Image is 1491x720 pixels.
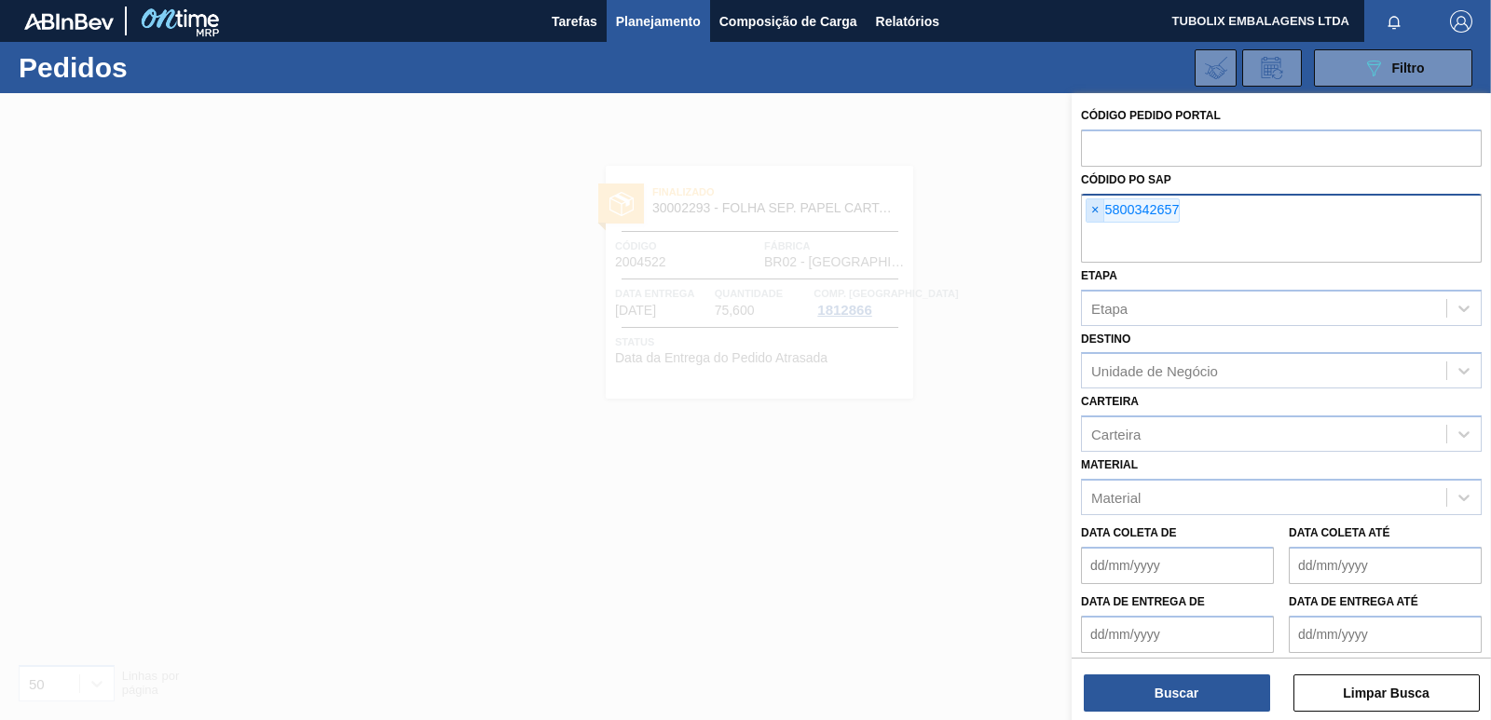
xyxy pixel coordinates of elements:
input: dd/mm/yyyy [1289,616,1482,653]
label: Data coleta até [1289,526,1389,539]
input: dd/mm/yyyy [1289,547,1482,584]
div: Carteira [1091,427,1141,442]
h1: Pedidos [19,57,289,78]
span: × [1087,199,1104,222]
div: Solicitação de Revisão de Pedidos [1242,49,1302,87]
span: Composição de Carga [719,10,857,33]
button: Filtro [1314,49,1472,87]
label: Material [1081,458,1138,471]
span: Planejamento [616,10,701,33]
label: Data coleta de [1081,526,1176,539]
img: Logout [1450,10,1472,33]
label: Códido PO SAP [1081,173,1171,186]
label: Carteira [1081,395,1139,408]
span: Relatórios [876,10,939,33]
input: dd/mm/yyyy [1081,547,1274,584]
label: Etapa [1081,269,1117,282]
span: Filtro [1392,61,1425,75]
label: Data de Entrega até [1289,595,1418,608]
input: dd/mm/yyyy [1081,616,1274,653]
img: TNhmsLtSVTkK8tSr43FrP2fwEKptu5GPRR3wAAAABJRU5ErkJggg== [24,13,114,30]
label: Código Pedido Portal [1081,109,1221,122]
label: Data de Entrega de [1081,595,1205,608]
div: Material [1091,489,1141,505]
div: Importar Negociações dos Pedidos [1195,49,1237,87]
button: Notificações [1364,8,1424,34]
div: 5800342657 [1086,198,1180,223]
span: Tarefas [552,10,597,33]
div: Unidade de Negócio [1091,363,1218,379]
div: Etapa [1091,300,1128,316]
label: Destino [1081,333,1130,346]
